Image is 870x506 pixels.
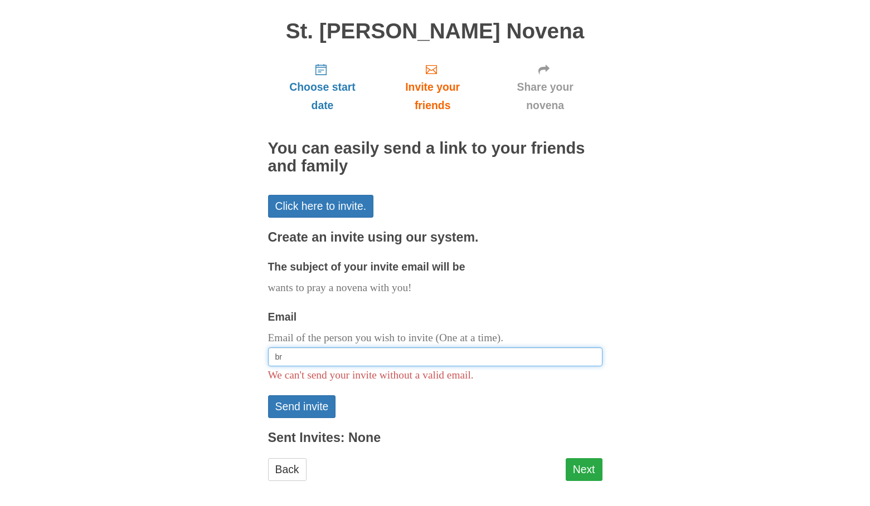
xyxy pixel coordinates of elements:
[268,395,336,418] button: Send invite
[499,78,591,115] span: Share your novena
[268,230,602,245] h3: Create an invite using our system.
[388,78,477,115] span: Invite your friends
[268,258,465,276] label: The subject of your invite email will be
[268,347,602,366] input: Email
[268,329,602,347] p: Email of the person you wish to invite (One at a time).
[268,19,602,43] h1: St. [PERSON_NAME] Novena
[268,54,377,120] a: Choose start date
[268,195,374,218] a: Click here to invite.
[268,140,602,175] h2: You can easily send a link to your friends and family
[268,279,602,297] p: wants to pray a novena with you!
[268,369,474,381] span: We can't send your invite without a valid email.
[268,308,297,326] label: Email
[279,78,366,115] span: Choose start date
[566,458,602,481] a: Next
[268,458,307,481] a: Back
[377,54,488,120] a: Invite your friends
[488,54,602,120] a: Share your novena
[268,431,602,445] h3: Sent Invites: None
